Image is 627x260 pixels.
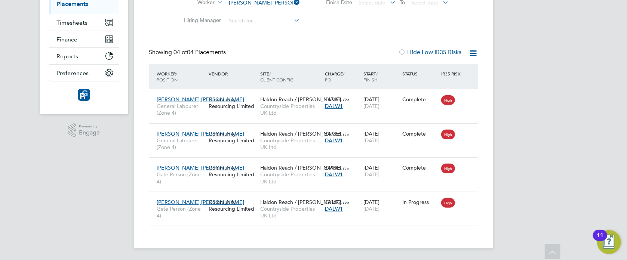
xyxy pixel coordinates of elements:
span: [DATE] [363,205,379,212]
button: Preferences [49,65,119,81]
span: High [441,130,455,139]
span: Countryside Properties UK Ltd [260,205,321,219]
a: Placements [57,0,89,7]
span: Reports [57,53,79,60]
a: [PERSON_NAME] [PERSON_NAME]Gate Person (Zone 4)Community Resourcing LimitedHaldon Reach / [PERSON... [155,195,478,201]
span: Finance [57,36,78,43]
span: 04 Placements [174,49,226,56]
button: Reports [49,48,119,64]
a: [PERSON_NAME] [PERSON_NAME]Gate Person (Zone 4)Community Resourcing LimitedHaldon Reach / [PERSON... [155,160,478,167]
a: Powered byEngage [68,123,100,137]
span: [PERSON_NAME] [PERSON_NAME] [157,199,245,205]
button: Timesheets [49,14,119,31]
span: DALW1 [325,137,343,144]
label: Hide Low IR35 Risks [399,49,462,56]
div: Community Resourcing Limited [207,127,258,148]
button: Finance [49,31,119,47]
span: / Client Config [260,71,293,83]
span: General Labourer (Zone 4) [157,137,205,151]
span: General Labourer (Zone 4) [157,103,205,116]
div: Community Resourcing Limited [207,161,258,182]
span: / hr [343,199,349,205]
span: High [441,164,455,173]
span: 04 of [174,49,187,56]
span: [PERSON_NAME] [PERSON_NAME] [157,96,245,103]
span: Countryside Properties UK Ltd [260,171,321,185]
div: Community Resourcing Limited [207,195,258,216]
span: / hr [343,165,349,171]
span: Gate Person (Zone 4) [157,205,205,219]
div: Status [400,67,439,80]
div: [DATE] [362,195,400,216]
span: £17.68 [325,96,341,103]
label: Hiring Manager [178,17,221,24]
span: / hr [343,131,349,137]
span: Haldon Reach / [PERSON_NAME]… [260,96,346,103]
span: DALW1 [325,171,343,178]
div: Showing [149,49,228,56]
span: DALW1 [325,103,343,109]
span: / hr [343,97,349,102]
img: resourcinggroup-logo-retina.png [78,89,90,101]
span: / Finish [363,71,378,83]
div: [DATE] [362,92,400,113]
span: High [441,95,455,105]
div: Start [362,67,400,86]
div: [DATE] [362,127,400,148]
span: High [441,198,455,208]
div: IR35 Risk [439,67,465,80]
input: Search for... [227,16,300,26]
div: Worker [155,67,207,86]
span: [DATE] [363,137,379,144]
div: Complete [402,164,437,171]
span: £19.45 [325,164,341,171]
span: Powered by [79,123,100,130]
span: £21.92 [325,199,341,205]
div: Charge [323,67,362,86]
span: Timesheets [57,19,88,26]
span: DALW1 [325,205,343,212]
span: / Position [157,71,178,83]
div: [DATE] [362,161,400,182]
span: Engage [79,130,100,136]
span: Countryside Properties UK Ltd [260,137,321,151]
span: Preferences [57,69,89,77]
span: £17.68 [325,130,341,137]
span: Haldon Reach / [PERSON_NAME]… [260,130,346,137]
div: Site [258,67,323,86]
span: Gate Person (Zone 4) [157,171,205,185]
span: Countryside Properties UK Ltd [260,103,321,116]
a: [PERSON_NAME] [PERSON_NAME]General Labourer (Zone 4)Community Resourcing LimitedHaldon Reach / [P... [155,126,478,133]
span: Haldon Reach / [PERSON_NAME]… [260,199,346,205]
span: / PO [325,71,344,83]
div: Complete [402,130,437,137]
span: [PERSON_NAME] [PERSON_NAME] [157,130,245,137]
button: Open Resource Center, 11 new notifications [597,230,621,254]
div: Community Resourcing Limited [207,92,258,113]
div: 11 [597,235,603,245]
span: Haldon Reach / [PERSON_NAME]… [260,164,346,171]
span: [DATE] [363,103,379,109]
a: [PERSON_NAME] [PERSON_NAME]General Labourer (Zone 4)Community Resourcing LimitedHaldon Reach / [P... [155,92,478,98]
span: [DATE] [363,171,379,178]
div: Complete [402,96,437,103]
span: [PERSON_NAME] [PERSON_NAME] [157,164,245,171]
a: Go to home page [49,89,119,101]
div: Vendor [207,67,258,80]
div: In Progress [402,199,437,205]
